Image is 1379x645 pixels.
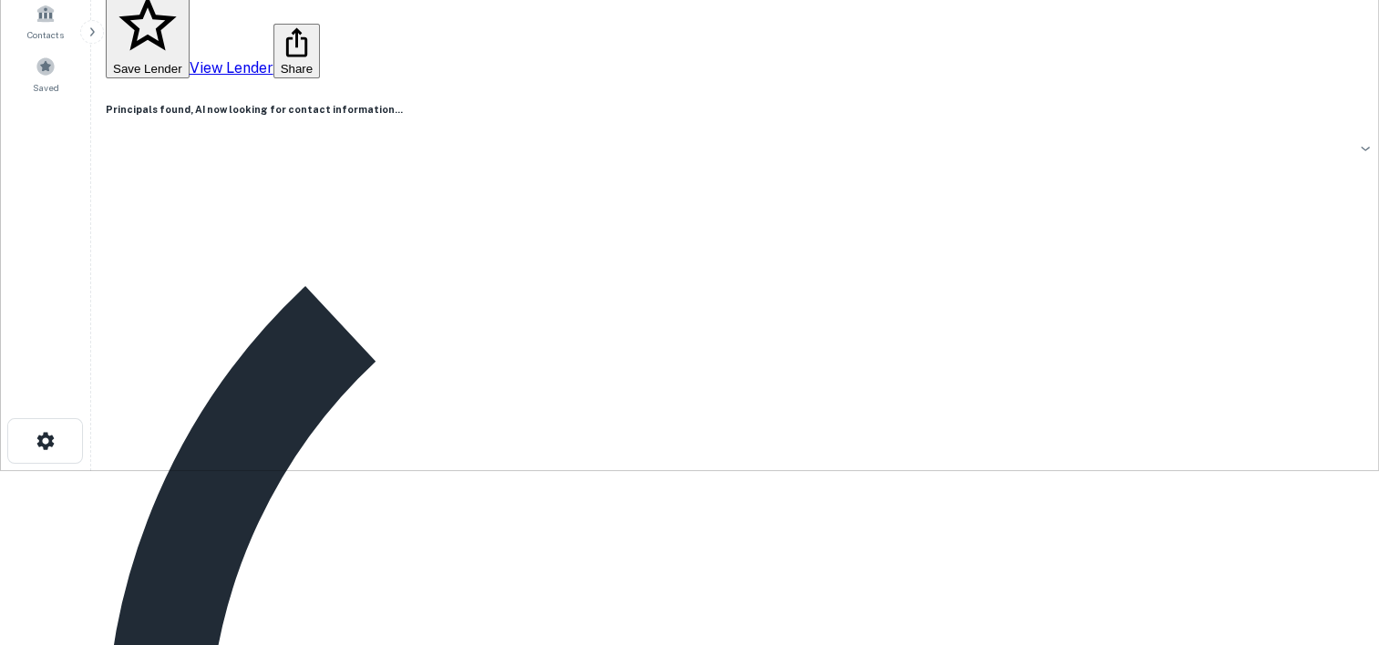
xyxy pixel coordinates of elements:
[190,59,273,77] a: View Lender
[27,27,64,42] span: Contacts
[5,49,86,98] a: Saved
[33,80,59,95] span: Saved
[273,24,321,78] button: Share
[1288,499,1379,587] iframe: Chat Widget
